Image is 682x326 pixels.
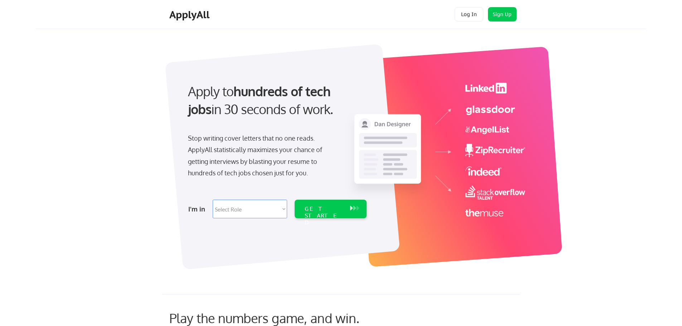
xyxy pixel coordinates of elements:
[488,7,517,21] button: Sign Up
[188,83,334,117] strong: hundreds of tech jobs
[455,7,483,21] button: Log In
[169,9,212,21] div: ApplyAll
[188,82,364,118] div: Apply to in 30 seconds of work.
[188,203,208,215] div: I'm in
[305,205,343,226] div: GET STARTED
[169,310,391,326] div: Play the numbers game, and win.
[188,132,335,179] div: Stop writing cover letters that no one reads. ApplyAll statistically maximizes your chance of get...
